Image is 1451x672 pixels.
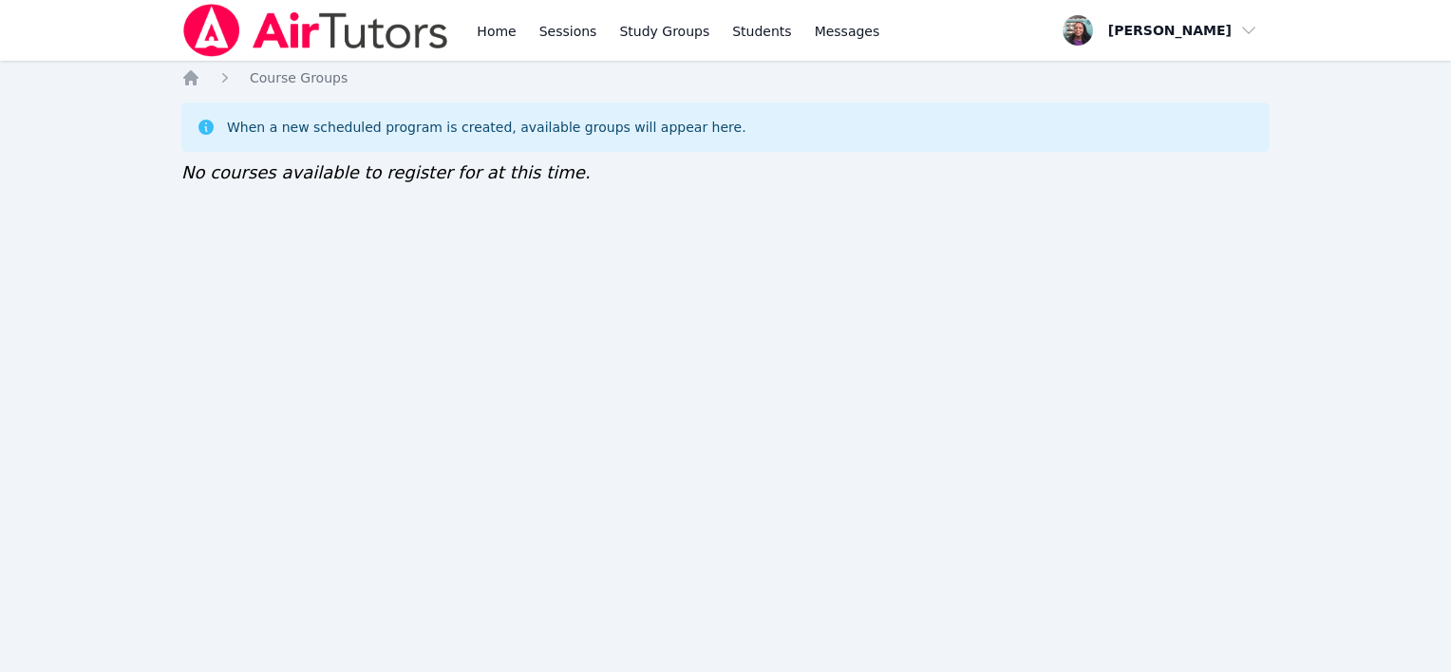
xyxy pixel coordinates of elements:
[250,70,348,85] span: Course Groups
[227,118,746,137] div: When a new scheduled program is created, available groups will appear here.
[181,68,1270,87] nav: Breadcrumb
[815,22,880,41] span: Messages
[181,162,591,182] span: No courses available to register for at this time.
[181,4,450,57] img: Air Tutors
[250,68,348,87] a: Course Groups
